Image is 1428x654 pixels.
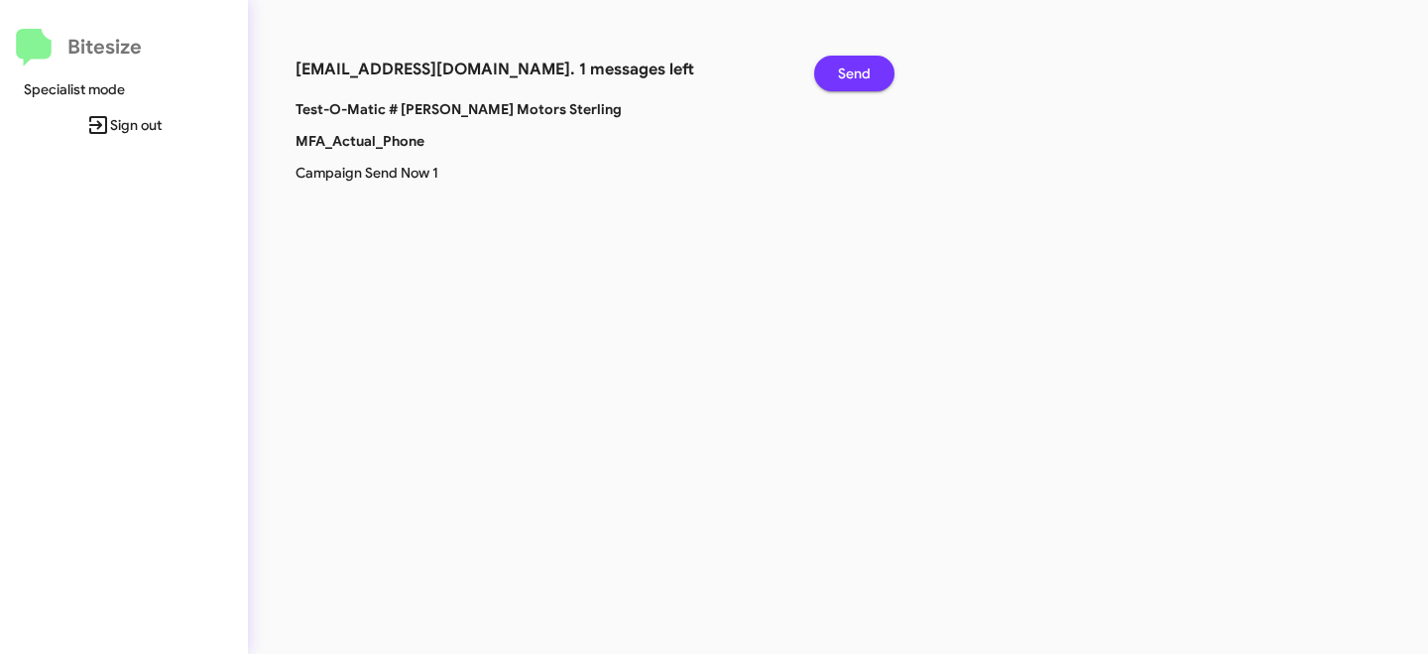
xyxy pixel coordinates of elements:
[16,107,232,143] span: Sign out
[16,29,142,66] a: Bitesize
[281,163,695,183] p: Campaign Send Now 1
[296,56,784,83] h3: [EMAIL_ADDRESS][DOMAIN_NAME]. 1 messages left
[814,56,894,91] button: Send
[296,132,424,150] b: MFA_Actual_Phone
[838,56,871,91] span: Send
[296,100,622,118] b: Test-O-Matic # [PERSON_NAME] Motors Sterling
